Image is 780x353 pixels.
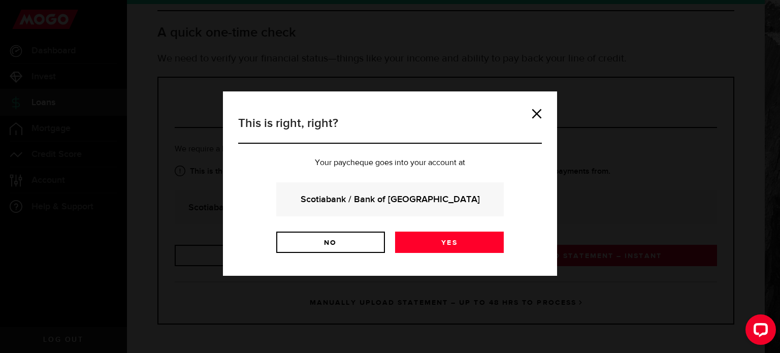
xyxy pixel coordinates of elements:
[737,310,780,353] iframe: LiveChat chat widget
[395,232,504,253] a: Yes
[238,114,542,144] h3: This is right, right?
[276,232,385,253] a: No
[290,192,490,206] strong: Scotiabank / Bank of [GEOGRAPHIC_DATA]
[238,159,542,167] p: Your paycheque goes into your account at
